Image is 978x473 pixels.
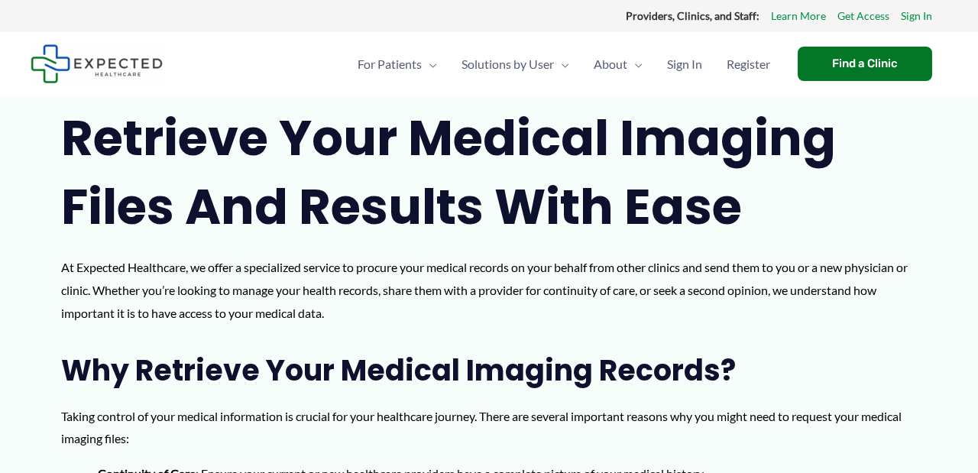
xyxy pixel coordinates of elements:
[771,6,826,26] a: Learn More
[581,37,655,91] a: AboutMenu Toggle
[727,37,770,91] span: Register
[61,352,917,389] h2: Why Retrieve Your Medical Imaging Records?
[61,256,917,324] p: At Expected Healthcare, we offer a specialized service to procure your medical records on your be...
[627,37,643,91] span: Menu Toggle
[667,37,702,91] span: Sign In
[61,405,917,450] p: Taking control of your medical information is crucial for your healthcare journey. There are seve...
[901,6,932,26] a: Sign In
[655,37,714,91] a: Sign In
[594,37,627,91] span: About
[798,47,932,81] a: Find a Clinic
[61,104,917,241] h1: Retrieve Your Medical Imaging Files and Results with Ease
[626,9,759,22] strong: Providers, Clinics, and Staff:
[461,37,554,91] span: Solutions by User
[345,37,449,91] a: For PatientsMenu Toggle
[31,44,163,83] img: Expected Healthcare Logo - side, dark font, small
[345,37,782,91] nav: Primary Site Navigation
[449,37,581,91] a: Solutions by UserMenu Toggle
[837,6,889,26] a: Get Access
[714,37,782,91] a: Register
[554,37,569,91] span: Menu Toggle
[358,37,422,91] span: For Patients
[422,37,437,91] span: Menu Toggle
